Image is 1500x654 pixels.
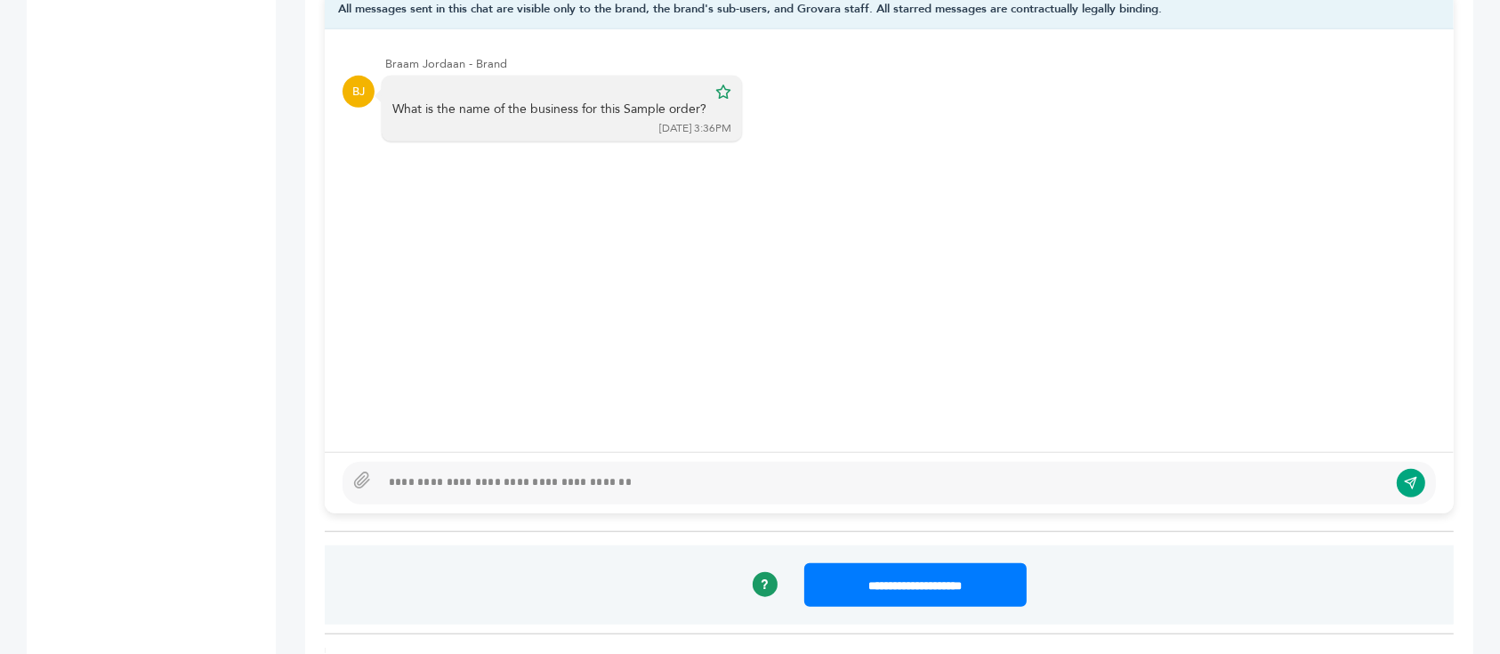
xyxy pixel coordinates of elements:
[385,56,1436,72] div: Braam Jordaan - Brand
[659,121,731,136] div: [DATE] 3:36PM
[392,101,706,118] div: What is the name of the business for this Sample order?
[343,76,375,108] div: BJ
[753,572,778,597] a: ?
